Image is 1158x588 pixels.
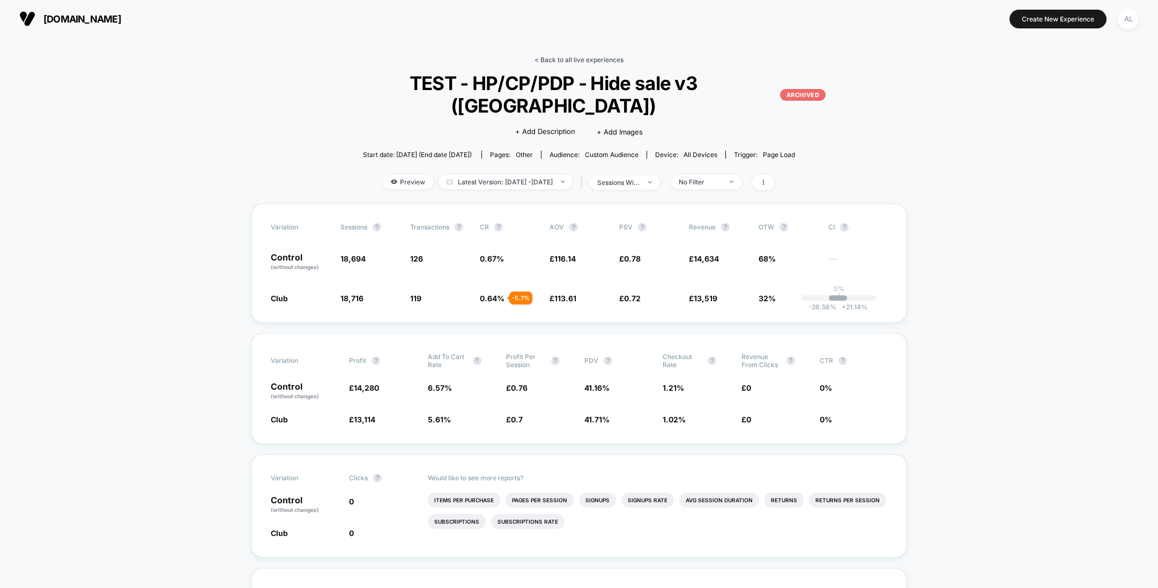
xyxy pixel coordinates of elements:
[663,415,686,424] span: 1.02 %
[786,356,795,365] button: ?
[708,356,716,365] button: ?
[585,151,639,159] span: Custom Audience
[694,294,717,303] span: 13,519
[354,415,375,424] span: 13,114
[43,13,121,25] span: [DOMAIN_NAME]
[820,415,832,424] span: 0 %
[516,151,533,159] span: other
[410,254,423,263] span: 126
[490,151,533,159] div: Pages:
[746,383,751,392] span: 0
[604,356,612,365] button: ?
[619,294,641,303] span: £
[271,294,288,303] span: Club
[730,181,733,183] img: end
[16,10,124,27] button: [DOMAIN_NAME]
[734,151,795,159] div: Trigger:
[480,254,504,263] span: 0.67 %
[764,493,804,508] li: Returns
[349,415,375,424] span: £
[834,285,844,293] p: 0%
[428,493,500,508] li: Items Per Purchase
[480,223,489,231] span: CR
[721,223,730,232] button: ?
[428,474,888,482] p: Would like to see more reports?
[597,178,640,187] div: sessions with impression
[515,126,575,137] span: + Add Description
[584,415,610,424] span: 41.71 %
[741,383,751,392] span: £
[809,493,886,508] li: Returns Per Session
[19,11,35,27] img: Visually logo
[554,254,576,263] span: 116.14
[759,254,776,263] span: 68%
[838,356,847,365] button: ?
[428,353,467,369] span: Add To Cart Rate
[271,253,330,271] p: Control
[624,294,641,303] span: 0.72
[428,383,452,392] span: 6.57 %
[689,254,719,263] span: £
[428,415,451,424] span: 5.61 %
[820,383,832,392] span: 0 %
[694,254,719,263] span: 14,634
[349,497,354,506] span: 0
[684,151,717,159] span: all devices
[759,294,776,303] span: 32%
[763,151,795,159] span: Page Load
[271,507,319,513] span: (without changes)
[689,223,716,231] span: Revenue
[271,393,319,399] span: (without changes)
[271,353,330,369] span: Variation
[349,383,379,392] span: £
[647,151,725,159] span: Device:
[741,353,781,369] span: Revenue From Clicks
[340,254,366,263] span: 18,694
[679,493,759,508] li: Avg Session Duration
[619,254,641,263] span: £
[511,383,528,392] span: 0.76
[1115,8,1142,30] button: AL
[840,223,849,232] button: ?
[439,175,573,189] span: Latest Version: [DATE] - [DATE]
[1118,9,1139,29] div: AL
[271,382,338,400] p: Control
[494,223,503,232] button: ?
[836,303,867,311] span: 21.14 %
[584,356,598,364] span: PDV
[759,223,818,232] span: OTW
[663,353,702,369] span: Checkout Rate
[506,493,574,508] li: Pages Per Session
[491,514,565,529] li: Subscriptions Rate
[828,223,887,232] span: CI
[746,415,751,424] span: 0
[638,223,647,232] button: ?
[271,496,338,514] p: Control
[569,223,578,232] button: ?
[780,223,788,232] button: ?
[579,493,616,508] li: Signups
[354,383,379,392] span: 14,280
[372,356,380,365] button: ?
[363,151,472,159] span: Start date: [DATE] (End date [DATE])
[648,181,652,183] img: end
[828,256,887,271] span: ---
[551,356,560,365] button: ?
[271,223,330,232] span: Variation
[506,383,528,392] span: £
[271,264,319,270] span: (without changes)
[689,294,717,303] span: £
[428,514,486,529] li: Subscriptions
[349,356,366,364] span: Profit
[511,415,523,424] span: 0.7
[383,175,433,189] span: Preview
[741,415,751,424] span: £
[410,223,449,231] span: Transactions
[349,529,354,538] span: 0
[578,175,589,190] span: |
[550,151,639,159] div: Audience:
[506,415,523,424] span: £
[271,474,330,482] span: Variation
[271,415,288,424] span: Club
[554,294,576,303] span: 113.61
